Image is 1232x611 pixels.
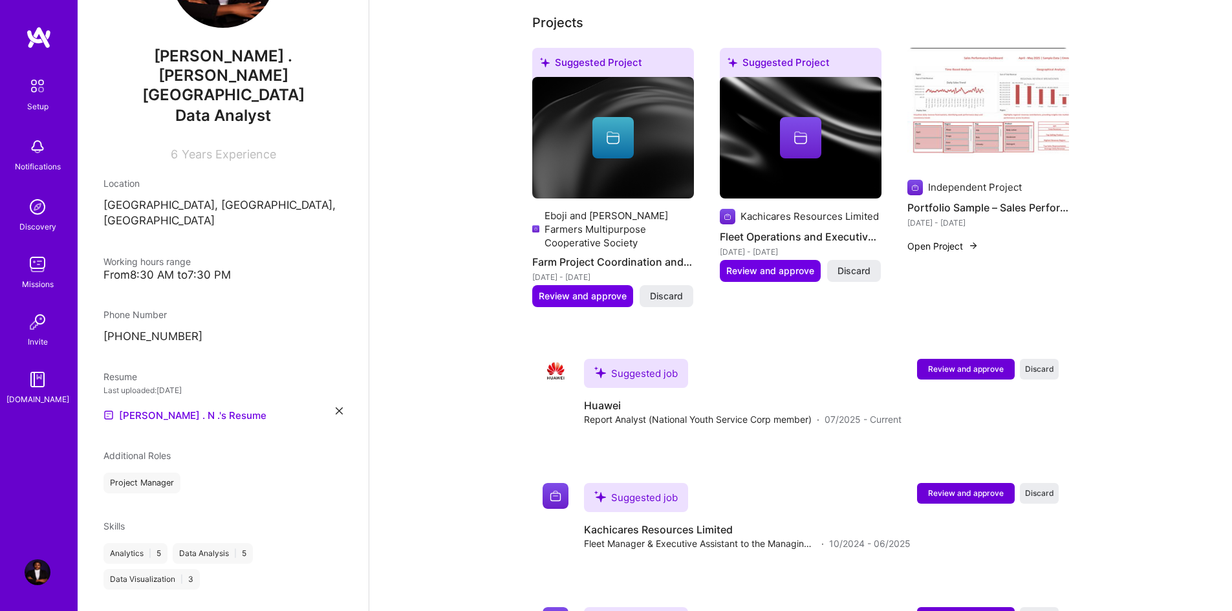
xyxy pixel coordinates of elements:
[103,520,125,531] span: Skills
[15,160,61,173] div: Notifications
[25,134,50,160] img: bell
[720,48,881,82] div: Suggested Project
[720,245,881,259] div: [DATE] - [DATE]
[584,413,812,426] span: Report Analyst (National Youth Service Corp member)
[234,548,237,559] span: |
[838,264,870,277] span: Discard
[103,177,343,190] div: Location
[532,77,694,198] img: cover
[720,209,735,224] img: Company logo
[1020,483,1059,504] button: Discard
[149,548,151,559] span: |
[594,491,606,502] i: icon SuggestedTeams
[720,228,881,245] h4: Fleet Operations and Executive Coordination
[25,367,50,392] img: guide book
[6,392,69,406] div: [DOMAIN_NAME]
[720,260,821,282] button: Review and approve
[103,47,343,105] span: [PERSON_NAME] . [PERSON_NAME][GEOGRAPHIC_DATA]
[584,537,816,550] span: Fleet Manager & Executive Assistant to the Managing Director
[103,543,168,564] div: Analytics 5
[24,72,51,100] img: setup
[103,309,167,320] span: Phone Number
[532,270,694,284] div: [DATE] - [DATE]
[103,473,180,493] div: Project Manager
[917,483,1015,504] button: Review and approve
[28,335,48,348] div: Invite
[103,569,200,590] div: Data Visualization 3
[726,264,814,277] span: Review and approve
[182,147,276,161] span: Years Experience
[543,483,568,509] img: Company logo
[928,488,1004,498] span: Review and approve
[584,483,688,512] div: Suggested job
[22,277,54,291] div: Missions
[103,450,171,461] span: Additional Roles
[594,367,606,378] i: icon SuggestedTeams
[720,77,881,198] img: cover
[532,48,694,82] div: Suggested Project
[539,290,627,303] span: Review and approve
[928,180,1022,194] div: Independent Project
[532,221,539,237] img: Company logo
[1025,363,1054,374] span: Discard
[917,359,1015,380] button: Review and approve
[650,290,683,303] span: Discard
[171,147,178,161] span: 6
[543,359,568,385] img: Company logo
[928,363,1004,374] span: Review and approve
[817,413,819,426] span: ·
[825,413,902,426] span: 07/2025 - Current
[584,522,911,537] h4: Kachicares Resources Limited
[336,407,343,414] i: icon Close
[1025,488,1054,498] span: Discard
[27,100,49,113] div: Setup
[728,58,737,67] i: icon SuggestedTeams
[103,410,114,420] img: Resume
[25,194,50,220] img: discovery
[25,252,50,277] img: teamwork
[968,241,978,251] img: arrow-right
[907,48,1069,169] img: Portfolio Sample – Sales Performance Dashboard (April–May 2025)
[26,26,52,49] img: logo
[103,256,191,267] span: Working hours range
[103,329,343,345] p: [PHONE_NUMBER]
[532,13,583,32] div: Projects
[21,559,54,585] a: User Avatar
[173,543,253,564] div: Data Analysis 5
[907,180,923,195] img: Company logo
[584,359,688,388] div: Suggested job
[827,260,881,282] button: Discard
[640,285,693,307] button: Discard
[103,198,343,229] p: [GEOGRAPHIC_DATA], [GEOGRAPHIC_DATA], [GEOGRAPHIC_DATA]
[1020,359,1059,380] button: Discard
[584,398,902,413] h4: Huawei
[907,199,1069,216] h4: Portfolio Sample – Sales Performance Dashboard ([DATE]–[DATE])
[103,371,137,382] span: Resume
[821,537,824,550] span: ·
[103,383,343,397] div: Last uploaded: [DATE]
[740,209,879,223] div: Kachicares Resources Limited
[532,253,694,270] h4: Farm Project Coordination and Financial Accountability
[907,216,1069,230] div: [DATE] - [DATE]
[25,559,50,585] img: User Avatar
[829,537,911,550] span: 10/2024 - 06/2025
[25,309,50,335] img: Invite
[103,407,266,423] a: [PERSON_NAME] . N .'s Resume
[545,209,694,250] div: Eboji and [PERSON_NAME] Farmers Multipurpose Cooperative Society
[103,268,343,282] div: From 8:30 AM to 7:30 PM
[907,239,978,253] button: Open Project
[532,285,633,307] button: Review and approve
[175,106,271,125] span: Data Analyst
[180,574,183,584] span: |
[19,220,56,233] div: Discovery
[540,58,550,67] i: icon SuggestedTeams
